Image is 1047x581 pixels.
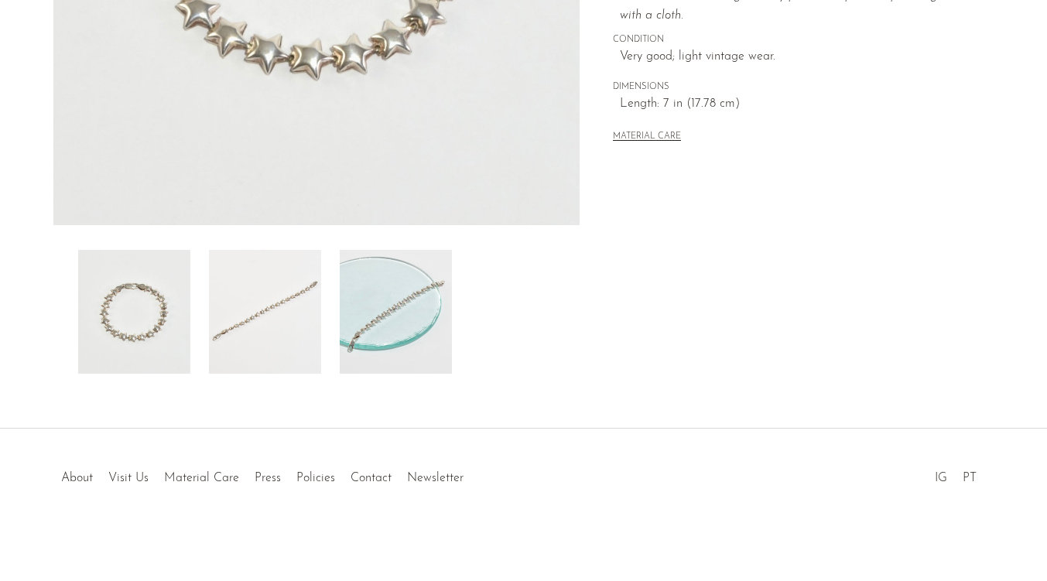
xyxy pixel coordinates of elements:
[255,472,281,484] a: Press
[927,460,984,489] ul: Social Medias
[108,472,149,484] a: Visit Us
[613,33,961,47] span: CONDITION
[209,250,321,374] img: Star Link Bracelet
[620,47,961,67] span: Very good; light vintage wear.
[935,472,947,484] a: IG
[620,94,961,114] span: Length: 7 in (17.78 cm)
[164,472,239,484] a: Material Care
[613,80,961,94] span: DIMENSIONS
[61,472,93,484] a: About
[351,472,392,484] a: Contact
[296,472,335,484] a: Policies
[78,250,190,374] img: Star Link Bracelet
[53,460,471,489] ul: Quick links
[613,132,681,143] button: MATERIAL CARE
[340,250,452,374] img: Star Link Bracelet
[963,472,977,484] a: PT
